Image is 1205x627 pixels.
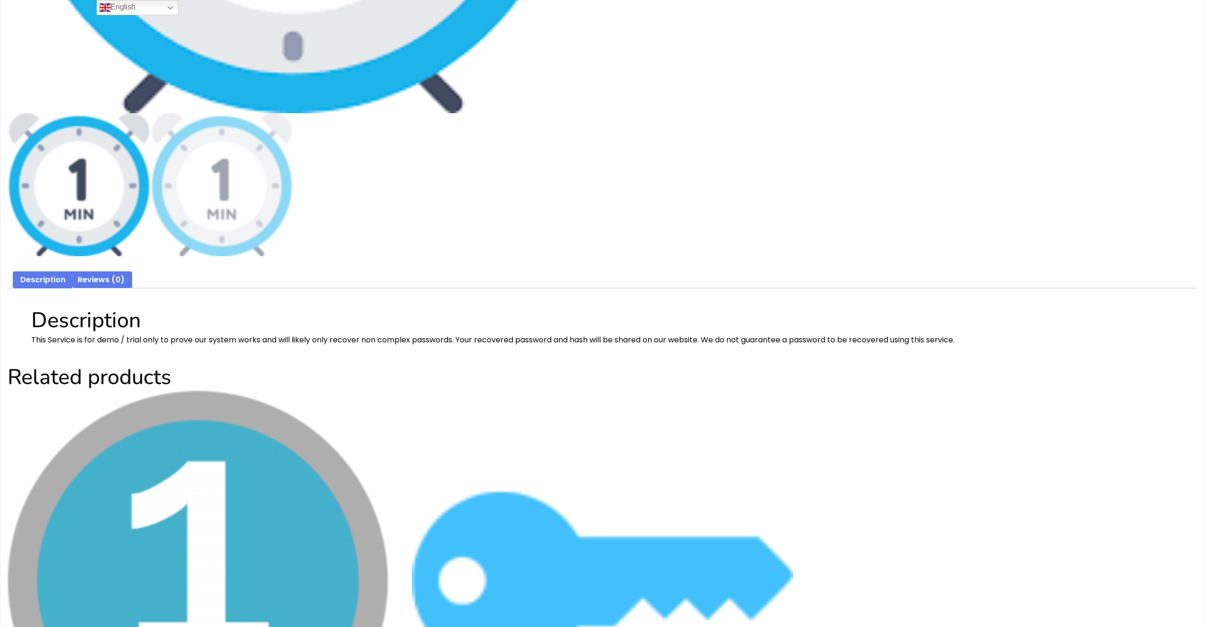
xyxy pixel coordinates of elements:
[8,113,151,256] img: Public Password Recovery 1 Minute (free trial demo)
[99,2,111,13] img: en
[20,271,65,289] a: Description
[8,365,1197,390] h2: Related products
[31,308,1174,333] h2: Description
[151,113,294,256] img: Public Password Recovery 1 Minute (free trial demo) - Image 2
[8,301,1197,349] div: This Service is for demo / trial only to prove our system works and will likely only recover non ...
[78,271,125,289] a: Reviews (0)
